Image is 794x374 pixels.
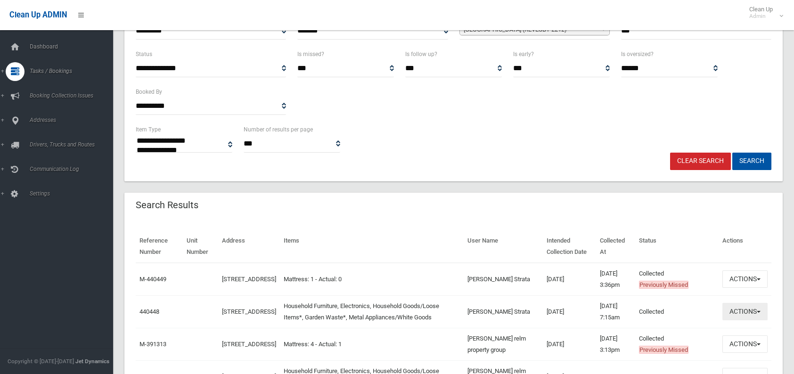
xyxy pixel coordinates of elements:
[670,153,731,170] a: Clear Search
[27,117,120,123] span: Addresses
[136,124,161,135] label: Item Type
[722,270,768,288] button: Actions
[27,141,120,148] span: Drivers, Trucks and Routes
[27,166,120,172] span: Communication Log
[280,328,463,360] td: Mattress: 4 - Actual: 1
[124,196,210,214] header: Search Results
[222,308,276,315] a: [STREET_ADDRESS]
[8,358,74,365] span: Copyright © [DATE]-[DATE]
[596,328,635,360] td: [DATE] 3:13pm
[635,295,719,328] td: Collected
[139,341,166,348] a: M-391313
[543,295,596,328] td: [DATE]
[280,263,463,296] td: Mattress: 1 - Actual: 0
[139,308,159,315] a: 440448
[75,358,109,365] strong: Jet Dynamics
[464,263,543,296] td: [PERSON_NAME] Strata
[639,346,688,354] span: Previously Missed
[139,276,166,283] a: M-440449
[722,335,768,353] button: Actions
[639,281,688,289] span: Previously Missed
[280,230,463,263] th: Items
[635,328,719,360] td: Collected
[745,6,782,20] span: Clean Up
[136,87,162,97] label: Booked By
[635,230,719,263] th: Status
[244,124,313,135] label: Number of results per page
[513,49,534,59] label: Is early?
[621,49,654,59] label: Is oversized?
[27,68,120,74] span: Tasks / Bookings
[596,295,635,328] td: [DATE] 7:15am
[280,295,463,328] td: Household Furniture, Electronics, Household Goods/Loose Items*, Garden Waste*, Metal Appliances/W...
[136,49,152,59] label: Status
[136,230,183,263] th: Reference Number
[543,328,596,360] td: [DATE]
[635,263,719,296] td: Collected
[543,230,596,263] th: Intended Collection Date
[27,190,120,197] span: Settings
[732,153,771,170] button: Search
[222,276,276,283] a: [STREET_ADDRESS]
[464,328,543,360] td: [PERSON_NAME] relm property group
[297,49,324,59] label: Is missed?
[596,263,635,296] td: [DATE] 3:36pm
[218,230,280,263] th: Address
[183,230,218,263] th: Unit Number
[222,341,276,348] a: [STREET_ADDRESS]
[464,295,543,328] td: [PERSON_NAME] Strata
[464,230,543,263] th: User Name
[405,49,437,59] label: Is follow up?
[596,230,635,263] th: Collected At
[719,230,771,263] th: Actions
[27,43,120,50] span: Dashboard
[27,92,120,99] span: Booking Collection Issues
[722,303,768,320] button: Actions
[749,13,773,20] small: Admin
[9,10,67,19] span: Clean Up ADMIN
[543,263,596,296] td: [DATE]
